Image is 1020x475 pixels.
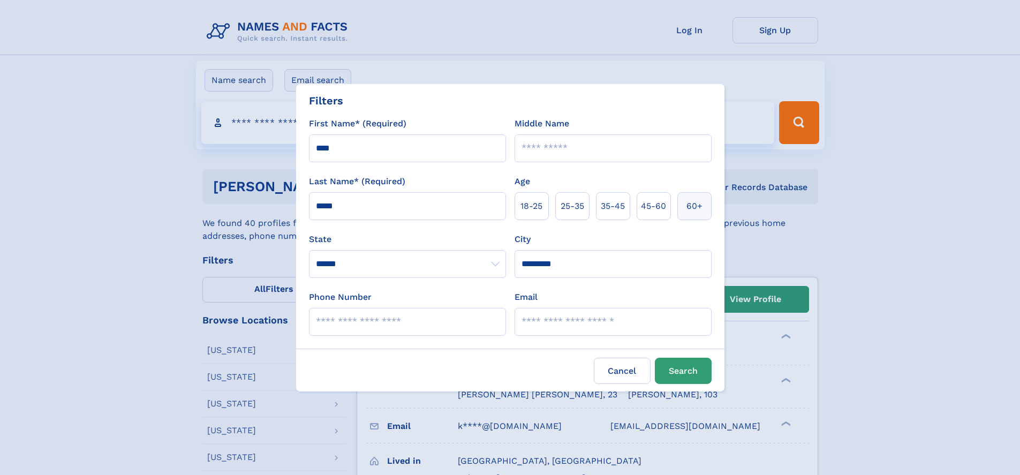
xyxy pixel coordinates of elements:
label: Email [515,291,538,304]
label: City [515,233,531,246]
span: 35‑45 [601,200,625,213]
label: Phone Number [309,291,372,304]
button: Search [655,358,712,384]
label: State [309,233,506,246]
label: First Name* (Required) [309,117,406,130]
span: 25‑35 [561,200,584,213]
span: 60+ [686,200,702,213]
label: Last Name* (Required) [309,175,405,188]
label: Middle Name [515,117,569,130]
span: 45‑60 [641,200,666,213]
label: Age [515,175,530,188]
span: 18‑25 [520,200,542,213]
label: Cancel [594,358,651,384]
div: Filters [309,93,343,109]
